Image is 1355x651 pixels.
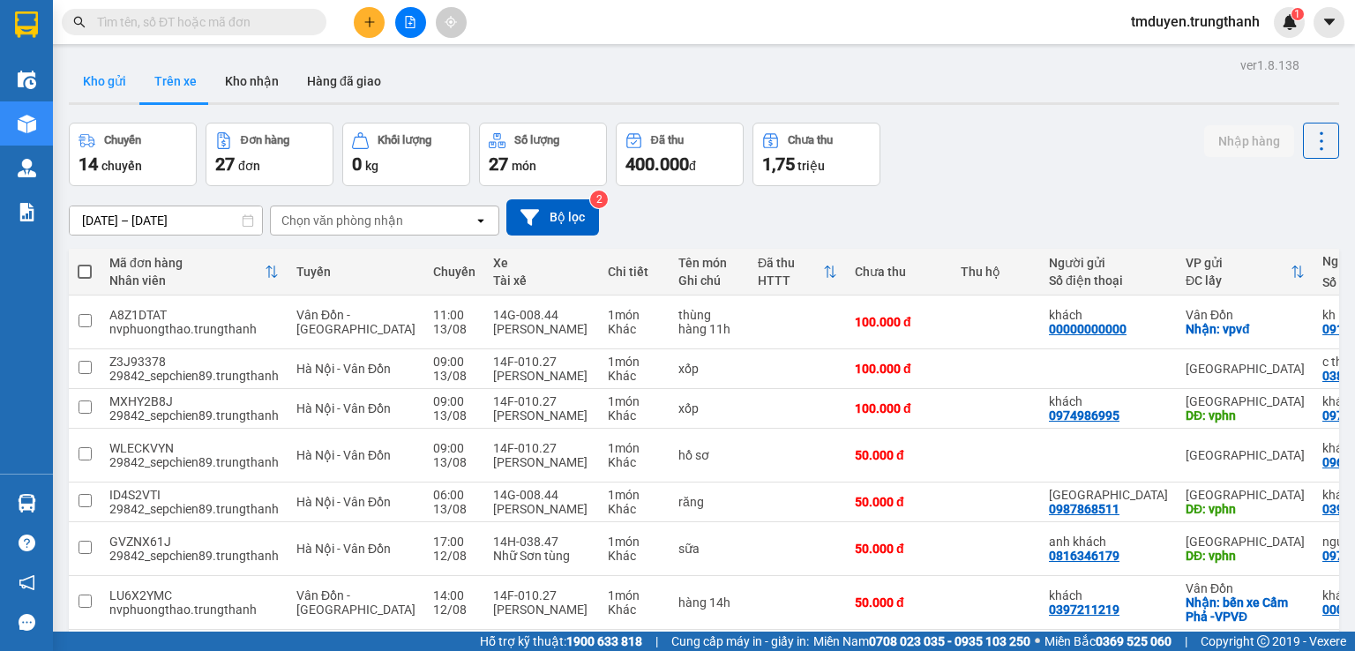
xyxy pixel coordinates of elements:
span: notification [19,574,35,591]
div: 09:00 [433,441,475,455]
div: WLECKVYN [109,441,279,455]
span: 1 [1294,8,1300,20]
div: Z3J93378 [109,355,279,369]
div: 14F-010.27 [493,588,590,602]
img: icon-new-feature [1282,14,1298,30]
img: solution-icon [18,203,36,221]
input: Tìm tên, số ĐT hoặc mã đơn [97,12,305,32]
div: MXHY2B8J [109,394,279,408]
div: 29842_sepchien89.trungthanh [109,549,279,563]
div: Số điện thoại [1049,273,1168,288]
div: Tài xế [493,273,590,288]
button: Chuyến14chuyến [69,123,197,186]
button: Kho gửi [69,60,140,102]
div: 14G-008.44 [493,308,590,322]
div: 13/08 [433,369,475,383]
div: Tuyến [296,265,415,279]
div: 12/08 [433,549,475,563]
span: | [655,632,658,651]
div: DĐ: vphn [1186,502,1305,516]
div: Khác [608,549,661,563]
div: xốp [678,401,740,415]
div: Chuyến [104,134,141,146]
span: tmduyen.trungthanh [1117,11,1274,33]
strong: 0369 525 060 [1096,634,1172,648]
span: Vân Đồn - [GEOGRAPHIC_DATA] [296,308,415,336]
div: ĐC lấy [1186,273,1291,288]
div: 12/08 [433,602,475,617]
div: 1 món [608,588,661,602]
div: Thu hộ [961,265,1031,279]
span: 27 [489,153,508,175]
div: Khác [608,408,661,423]
div: 100.000 đ [855,401,943,415]
div: [PERSON_NAME] [493,369,590,383]
button: file-add [395,7,426,38]
button: Đã thu400.000đ [616,123,744,186]
div: 13/08 [433,502,475,516]
div: DĐ: vphn [1186,549,1305,563]
div: HTTT [758,273,823,288]
div: Nhận: bến xe Cẩm Phả -VPVĐ [1186,595,1305,624]
div: Tên món [678,256,740,270]
svg: open [474,213,488,228]
div: Khối lượng [378,134,431,146]
div: 29842_sepchien89.trungthanh [109,408,279,423]
div: 13/08 [433,455,475,469]
div: 100.000 đ [855,315,943,329]
div: Vân Đồn [1186,308,1305,322]
input: Select a date range. [70,206,262,235]
span: Hà Nội - Vân Đồn [296,362,391,376]
div: Chi tiết [608,265,661,279]
div: GVZNX61J [109,535,279,549]
div: [PERSON_NAME] [493,602,590,617]
button: Bộ lọc [506,199,599,236]
div: 1 món [608,488,661,502]
span: search [73,16,86,28]
div: 13/08 [433,408,475,423]
span: | [1185,632,1187,651]
button: caret-down [1314,7,1344,38]
strong: 1900 633 818 [566,634,642,648]
div: Khác [608,602,661,617]
div: Khác [608,502,661,516]
sup: 1 [1291,8,1304,20]
div: Khác [608,369,661,383]
img: warehouse-icon [18,115,36,133]
span: file-add [404,16,416,28]
span: Hà Nội - Vân Đồn [296,448,391,462]
div: [PERSON_NAME] [493,455,590,469]
div: 14:00 [433,588,475,602]
div: 1 món [608,308,661,322]
img: warehouse-icon [18,71,36,89]
div: 09:00 [433,355,475,369]
div: Xe [493,256,590,270]
div: VP gửi [1186,256,1291,270]
div: ID4S2VTI [109,488,279,502]
div: Chọn văn phòng nhận [281,212,403,229]
div: Chuyến [433,265,475,279]
div: Đã thu [758,256,823,270]
div: Đơn hàng [241,134,289,146]
span: Cung cấp máy in - giấy in: [671,632,809,651]
sup: 2 [590,191,608,208]
div: Đã thu [651,134,684,146]
div: 13/08 [433,322,475,336]
div: Vân Đồn [1186,581,1305,595]
span: triệu [797,159,825,173]
button: Hàng đã giao [293,60,395,102]
div: 14F-010.27 [493,394,590,408]
div: [GEOGRAPHIC_DATA] [1186,535,1305,549]
div: DĐ: vphn [1186,408,1305,423]
div: LU6X2YMC [109,588,279,602]
button: Trên xe [140,60,211,102]
div: 50.000 đ [855,542,943,556]
div: nvphuongthao.trungthanh [109,322,279,336]
div: 0397211219 [1049,602,1119,617]
div: Nhữ Sơn tùng [493,549,590,563]
div: 100.000 đ [855,362,943,376]
div: 29842_sepchien89.trungthanh [109,455,279,469]
img: logo-vxr [15,11,38,38]
button: Chưa thu1,75 triệu [752,123,880,186]
img: warehouse-icon [18,159,36,177]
